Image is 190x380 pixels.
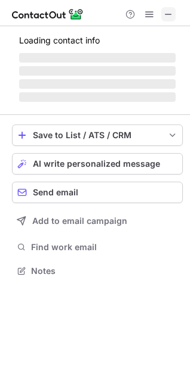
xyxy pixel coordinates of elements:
[12,124,183,146] button: save-profile-one-click
[12,239,183,256] button: Find work email
[19,66,176,76] span: ‌
[31,242,178,253] span: Find work email
[12,210,183,232] button: Add to email campaign
[33,159,160,169] span: AI write personalized message
[12,182,183,203] button: Send email
[12,263,183,279] button: Notes
[33,188,78,197] span: Send email
[31,266,178,276] span: Notes
[33,130,162,140] div: Save to List / ATS / CRM
[19,92,176,102] span: ‌
[12,153,183,175] button: AI write personalized message
[19,79,176,89] span: ‌
[12,7,84,21] img: ContactOut v5.3.10
[32,216,127,226] span: Add to email campaign
[19,53,176,63] span: ‌
[19,36,176,45] p: Loading contact info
